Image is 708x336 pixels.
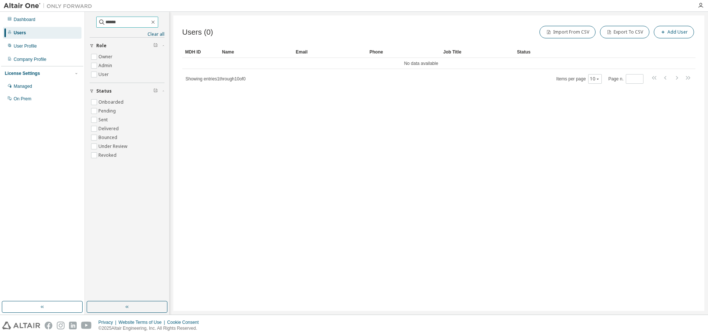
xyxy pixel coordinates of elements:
[45,322,52,329] img: facebook.svg
[98,107,117,115] label: Pending
[222,46,290,58] div: Name
[98,115,109,124] label: Sent
[14,83,32,89] div: Managed
[443,46,511,58] div: Job Title
[98,325,203,332] p: © 2025 Altair Engineering, Inc. All Rights Reserved.
[96,88,112,94] span: Status
[98,70,110,79] label: User
[4,2,96,10] img: Altair One
[81,322,92,329] img: youtube.svg
[556,74,602,84] span: Items per page
[153,88,158,94] span: Clear filter
[167,319,203,325] div: Cookie Consent
[98,151,118,160] label: Revoked
[98,133,119,142] label: Bounced
[5,70,40,76] div: License Settings
[590,76,600,82] button: 10
[57,322,65,329] img: instagram.svg
[90,38,164,54] button: Role
[2,322,40,329] img: altair_logo.svg
[654,26,694,38] button: Add User
[118,319,167,325] div: Website Terms of Use
[69,322,77,329] img: linkedin.svg
[14,17,35,22] div: Dashboard
[90,31,164,37] a: Clear all
[98,142,129,151] label: Under Review
[98,52,114,61] label: Owner
[98,124,120,133] label: Delivered
[90,83,164,99] button: Status
[182,58,660,69] td: No data available
[14,56,46,62] div: Company Profile
[517,46,657,58] div: Status
[98,319,118,325] div: Privacy
[14,43,37,49] div: User Profile
[185,76,246,82] span: Showing entries 1 through 10 of 0
[369,46,437,58] div: Phone
[182,28,213,37] span: Users (0)
[96,43,107,49] span: Role
[98,98,125,107] label: Onboarded
[153,43,158,49] span: Clear filter
[608,74,643,84] span: Page n.
[600,26,649,38] button: Export To CSV
[296,46,364,58] div: Email
[14,30,26,36] div: Users
[14,96,31,102] div: On Prem
[539,26,596,38] button: Import From CSV
[98,61,114,70] label: Admin
[185,46,216,58] div: MDH ID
